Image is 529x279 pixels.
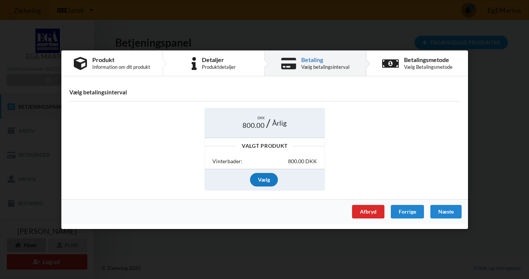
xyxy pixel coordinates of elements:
[205,143,325,149] div: Valgt Produkt
[242,121,265,130] span: 800.00
[258,116,265,121] span: DKK
[212,158,242,165] div: Vinterbader:
[430,205,461,218] div: Næste
[92,57,150,63] div: Produkt
[268,116,290,130] div: Årlig
[288,158,317,165] div: 800.00 DKK
[202,64,236,70] div: Produktdetaljer
[69,89,460,96] h4: Vælg betalingsinterval
[390,205,424,218] div: Forrige
[202,57,236,63] div: Detaljer
[352,205,384,218] div: Afbryd
[301,57,349,63] div: Betaling
[250,173,278,187] div: Vælg
[404,57,452,63] div: Betalingsmetode
[92,64,150,70] div: Information om dit produkt
[404,64,452,70] div: Vælg Betalingsmetode
[301,64,349,70] div: Vælg betalingsinterval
